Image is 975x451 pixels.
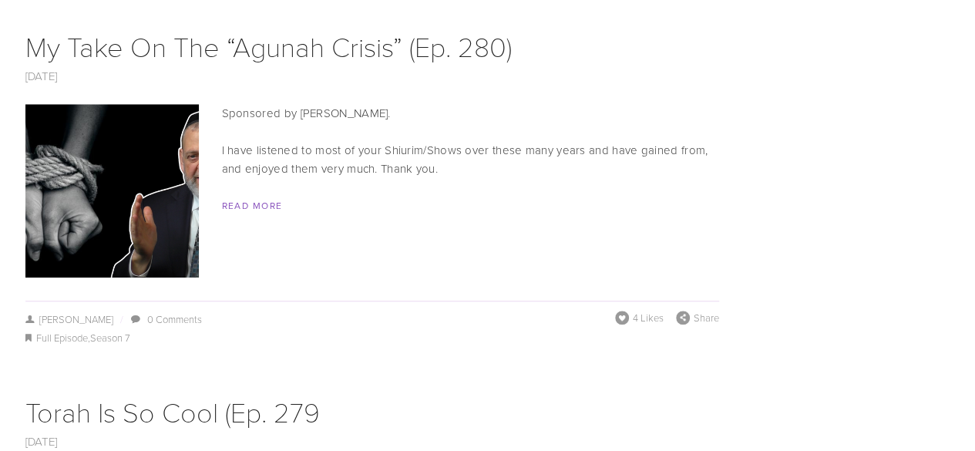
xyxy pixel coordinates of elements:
[25,141,719,178] p: I have listened to most of your Shiurim/Shows over these many years and have gained from, and enj...
[25,433,58,449] a: [DATE]
[147,312,202,326] a: 0 Comments
[633,311,664,325] span: 4 Likes
[25,68,58,84] a: [DATE]
[676,311,719,325] div: Share
[25,104,719,123] p: Sponsored by [PERSON_NAME].
[90,331,130,345] a: Season 7
[25,329,719,348] div: ,
[222,199,283,212] a: Read More
[25,27,512,65] a: My Take On The “Agunah Crisis” (Ep. 280)
[113,312,129,326] span: /
[36,331,88,345] a: Full Episode
[25,312,114,326] a: [PERSON_NAME]
[25,392,320,430] a: Torah Is So Cool (Ep. 279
